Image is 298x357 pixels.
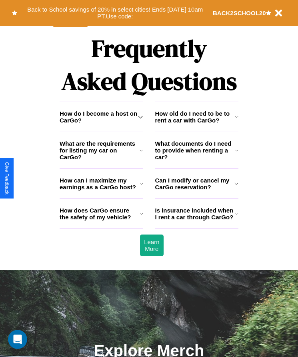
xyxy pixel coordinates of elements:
[8,330,27,349] iframe: Intercom live chat
[155,207,235,221] h3: Is insurance included when I rent a car through CarGo?
[17,4,213,22] button: Back to School savings of 20% in select cities! Ends [DATE] 10am PT.Use code:
[4,162,10,195] div: Give Feedback
[155,177,235,191] h3: Can I modify or cancel my CarGo reservation?
[60,28,238,102] h1: Frequently Asked Questions
[60,177,140,191] h3: How can I maximize my earnings as a CarGo host?
[155,140,236,160] h3: What documents do I need to provide when renting a car?
[60,207,140,221] h3: How does CarGo ensure the safety of my vehicle?
[140,235,163,256] button: Learn More
[213,10,266,16] b: BACK2SCHOOL20
[155,110,235,124] h3: How old do I need to be to rent a car with CarGo?
[60,110,138,124] h3: How do I become a host on CarGo?
[60,140,140,160] h3: What are the requirements for listing my car on CarGo?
